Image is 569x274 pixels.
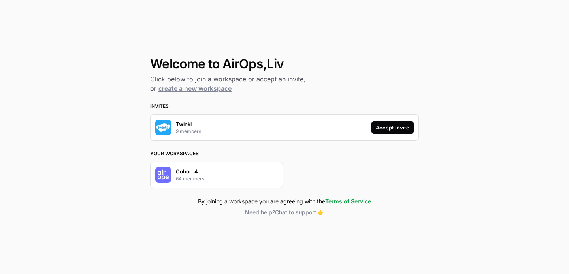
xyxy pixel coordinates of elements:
img: Company Logo [155,120,171,135]
button: Accept Invite [371,121,414,134]
h2: Click below to join a workspace or accept an invite, or [150,74,419,93]
a: Terms of Service [325,198,371,205]
button: Need help?Chat to support 👉 [150,208,419,216]
span: Need help? [245,209,275,216]
p: 9 members [176,128,201,135]
button: Company LogoCohort 464 members [150,162,283,188]
h3: Invites [150,103,419,110]
p: 64 members [176,175,204,182]
p: Cohort 4 [176,167,198,175]
span: Chat to support 👉 [275,209,324,216]
h1: Welcome to AirOps, Liv [150,57,419,71]
div: Accept Invite [376,124,409,131]
a: create a new workspace [158,84,232,92]
p: Twinkl [176,120,192,128]
h3: Your Workspaces [150,150,419,157]
img: Company Logo [155,167,171,183]
div: By joining a workspace you are agreeing with the [150,197,419,205]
